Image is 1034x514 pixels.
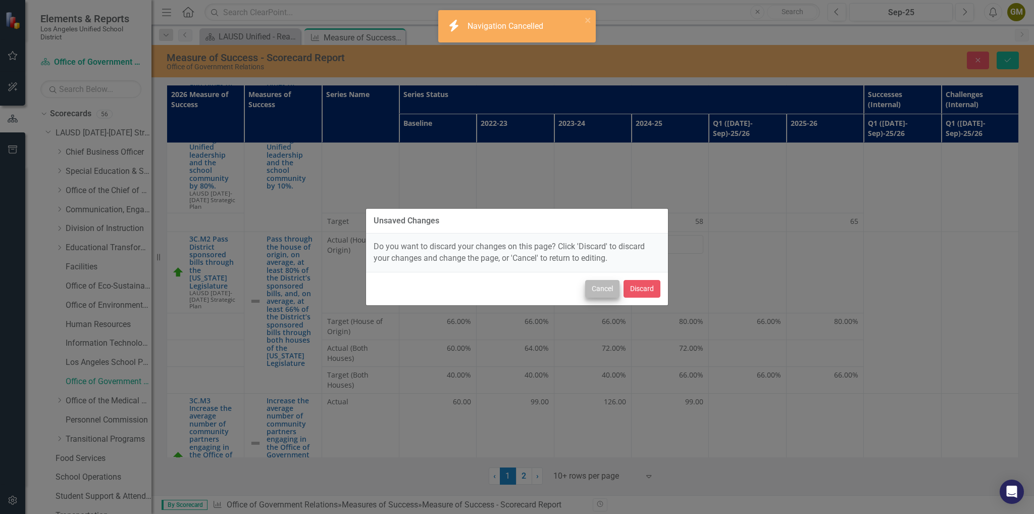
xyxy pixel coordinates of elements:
button: close [585,14,592,26]
div: Navigation Cancelled [468,21,546,32]
button: Cancel [585,280,619,298]
div: Do you want to discard your changes on this page? Click 'Discard' to discard your changes and cha... [366,233,668,272]
div: Unsaved Changes [374,216,439,225]
button: Discard [624,280,660,298]
div: Open Intercom Messenger [1000,480,1024,504]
